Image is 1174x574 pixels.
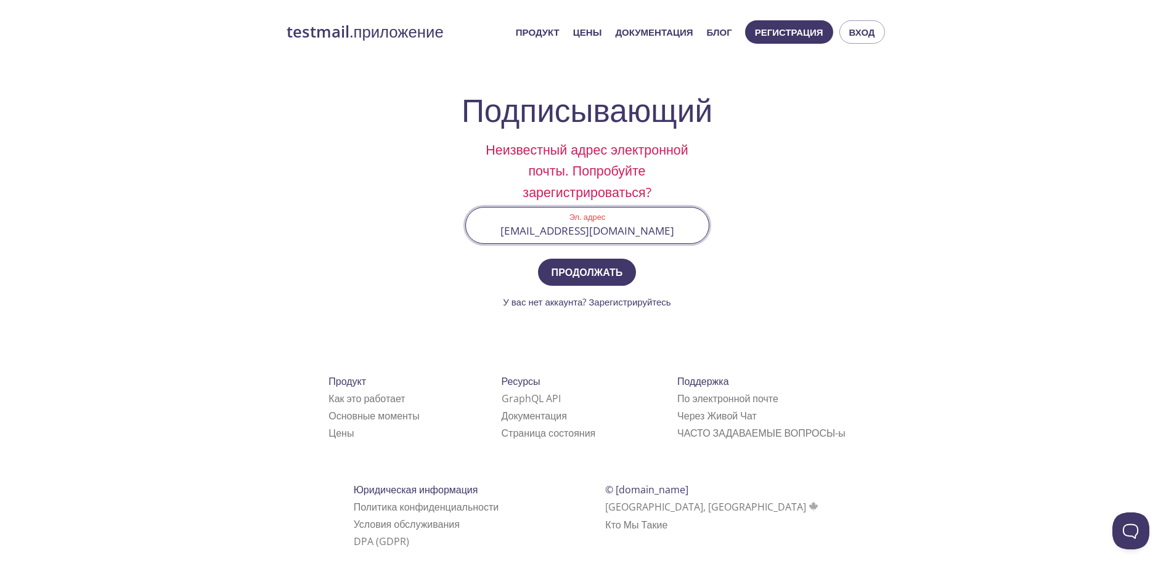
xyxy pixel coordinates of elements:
[503,296,671,308] a: У вас нет аккаунта? Зарегистрируйтесь
[328,392,405,405] a: Как это работает
[328,426,354,440] a: Цены
[573,24,601,40] a: Цены
[354,483,478,496] span: Юридическая информация
[615,24,693,40] a: Документация
[462,91,712,128] h1: Подписывающий
[516,24,560,40] a: Продукт
[502,374,540,388] span: Ресурсы
[755,24,823,40] span: Регистрация
[677,426,846,440] a: ЧАСТО ЗАДАВАЕМЫЕ ВОПРОСЫ
[677,392,778,405] a: По электронной почте
[502,392,561,405] a: GraphQL API
[328,374,366,388] span: Продукт
[1112,512,1149,549] iframe: Помогите Скаут Бикон — откройте
[354,535,409,548] a: DPA (GDPR)
[605,500,820,514] span: [GEOGRAPHIC_DATA], [GEOGRAPHIC_DATA]
[354,517,460,531] a: Условия обслуживания
[354,500,499,514] a: Политика конфиденциальности
[552,264,623,281] span: Продолжать
[502,409,567,422] a: Документация
[835,426,846,440] span: -ы
[677,374,728,388] span: Поддержка
[538,259,637,286] button: Продолжать
[839,20,885,44] button: Вход
[465,139,709,203] h2: Неизвестный адрес электронной почты. Попробуйте зарегистрироваться?
[849,24,875,40] span: Вход
[328,409,419,422] a: Основные моменты
[605,483,688,496] span: © [DOMAIN_NAME]
[677,409,757,422] a: Через Живой Чат
[707,24,732,40] a: Блог
[605,518,667,532] a: Кто Мы Такие
[745,20,833,44] button: Регистрация
[502,426,596,440] a: Страница состояния
[287,21,349,42] strong: testmail
[287,22,506,42] a: testmail.приложение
